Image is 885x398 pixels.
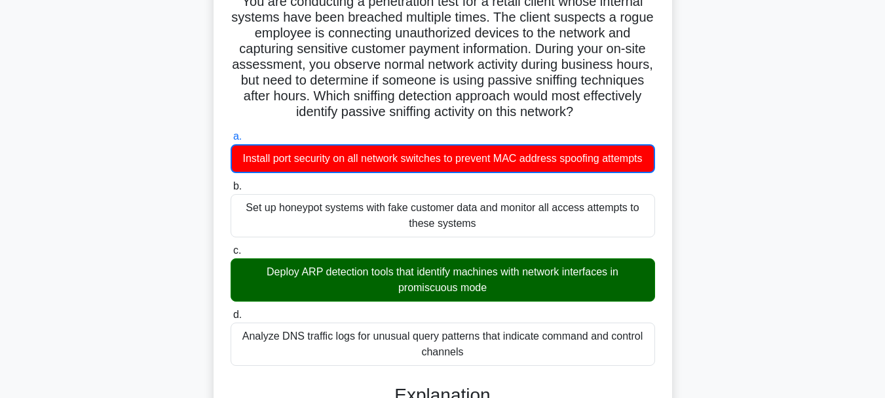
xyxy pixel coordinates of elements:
span: d. [233,309,242,320]
div: Install port security on all network switches to prevent MAC address spoofing attempts [231,144,655,173]
span: b. [233,180,242,191]
div: Deploy ARP detection tools that identify machines with network interfaces in promiscuous mode [231,258,655,302]
span: c. [233,245,241,256]
div: Set up honeypot systems with fake customer data and monitor all access attempts to these systems [231,194,655,237]
div: Analyze DNS traffic logs for unusual query patterns that indicate command and control channels [231,323,655,366]
span: a. [233,130,242,142]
